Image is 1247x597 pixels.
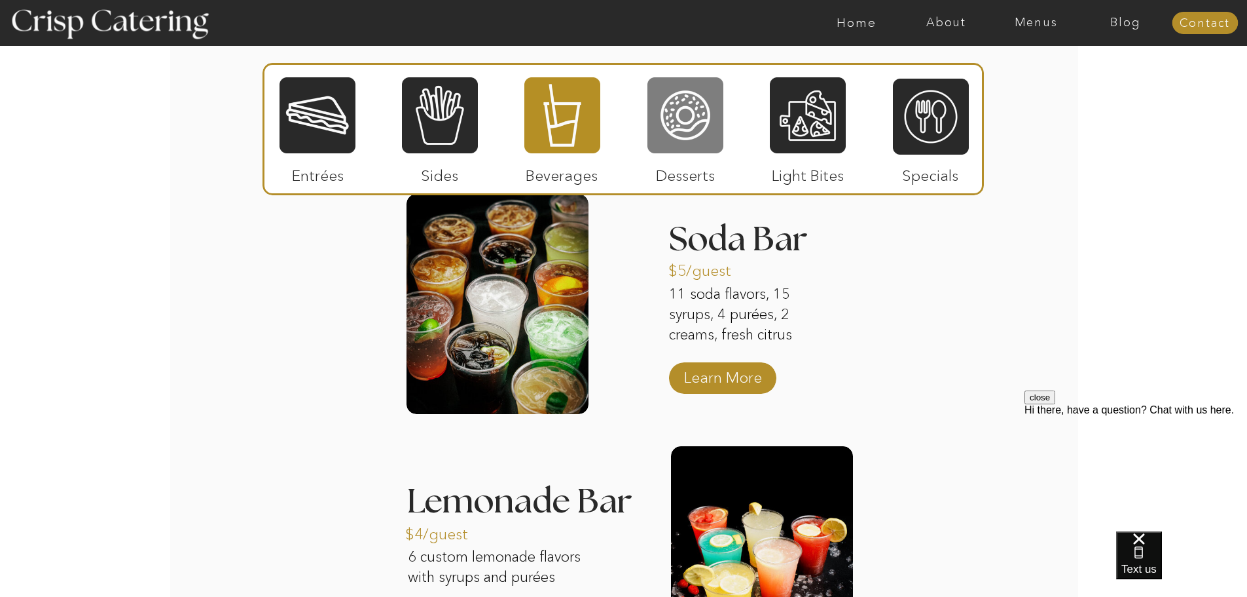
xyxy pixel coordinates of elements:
[669,284,832,347] p: 11 soda flavors, 15 syrups, 4 purées, 2 creams, fresh citrus
[1024,391,1247,548] iframe: podium webchat widget prompt
[1116,531,1247,597] iframe: podium webchat widget bubble
[669,223,851,259] h3: Soda Bar
[765,153,852,191] p: Light Bites
[518,153,605,191] p: Beverages
[405,512,492,550] p: $4/guest
[642,153,729,191] p: Desserts
[1172,17,1238,30] a: Contact
[991,16,1081,29] a: Menus
[901,16,991,29] a: About
[812,16,901,29] a: Home
[887,153,974,191] p: Specials
[679,355,767,393] a: Learn More
[1081,16,1170,29] a: Blog
[274,153,361,191] p: Entrées
[668,248,755,286] p: $5/guest
[396,153,483,191] p: Sides
[407,485,645,501] h3: Lemonade Bar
